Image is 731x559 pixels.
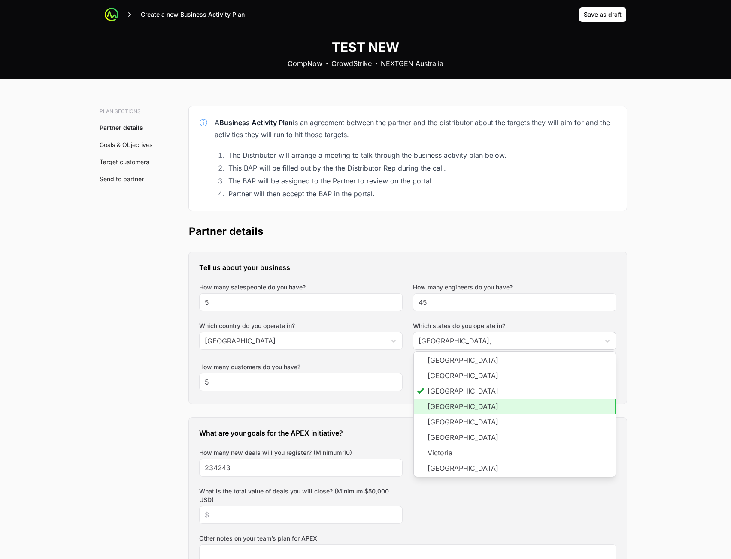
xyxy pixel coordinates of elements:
label: Which country do you operate in? [199,322,403,330]
label: Other notes on your team’s plan for APEX [199,534,616,543]
label: How many customers do you have? [199,363,300,371]
span: Save as draft [584,9,622,20]
b: · [326,58,328,69]
img: ActivitySource [105,8,118,21]
div: Close [599,332,616,349]
h3: Plan sections [100,108,158,115]
label: How many Championship points will you earn? [413,448,547,457]
li: The BAP will be assigned to the Partner to review on the portal. [226,175,616,187]
label: Which states do you operate in? [413,322,616,330]
p: Create a new Business Activity Plan [141,10,245,19]
li: The Distributor will arrange a meeting to talk through the business activity plan below. [226,149,616,161]
a: Target customers [100,158,149,165]
div: Open [385,332,402,349]
label: How many new deals will you register? (Minimum 10) [199,448,352,457]
input: $ [205,510,397,520]
label: How many salespeople do you have? [199,283,306,292]
label: How many engineers do you have? [413,283,513,292]
h3: What are your goals for the APEX initiative? [199,428,616,438]
h1: TEST NEW [332,39,399,55]
label: What is the total value of deals you will close? (Minimum $50,000 USD) [199,487,403,504]
strong: Business Activity Plan [219,118,293,127]
li: This BAP will be filled out by the the Distributor Rep during the call. [226,162,616,174]
h3: Tell us about your business [199,262,616,273]
h2: Partner details [189,225,627,238]
button: Save as draft [579,7,627,22]
a: Send to partner [100,175,144,183]
label: What are your marketing capabilities? [413,363,616,371]
div: A is an agreement between the partner and the distributor about the targets they will aim for and... [215,117,616,141]
li: Partner will then accept the BAP in the portal. [226,188,616,200]
b: · [375,58,377,69]
a: Partner details [100,124,143,131]
a: Goals & Objectives [100,141,152,148]
div: CompNow CrowdStrike NEXTGEN Australia [288,58,443,69]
